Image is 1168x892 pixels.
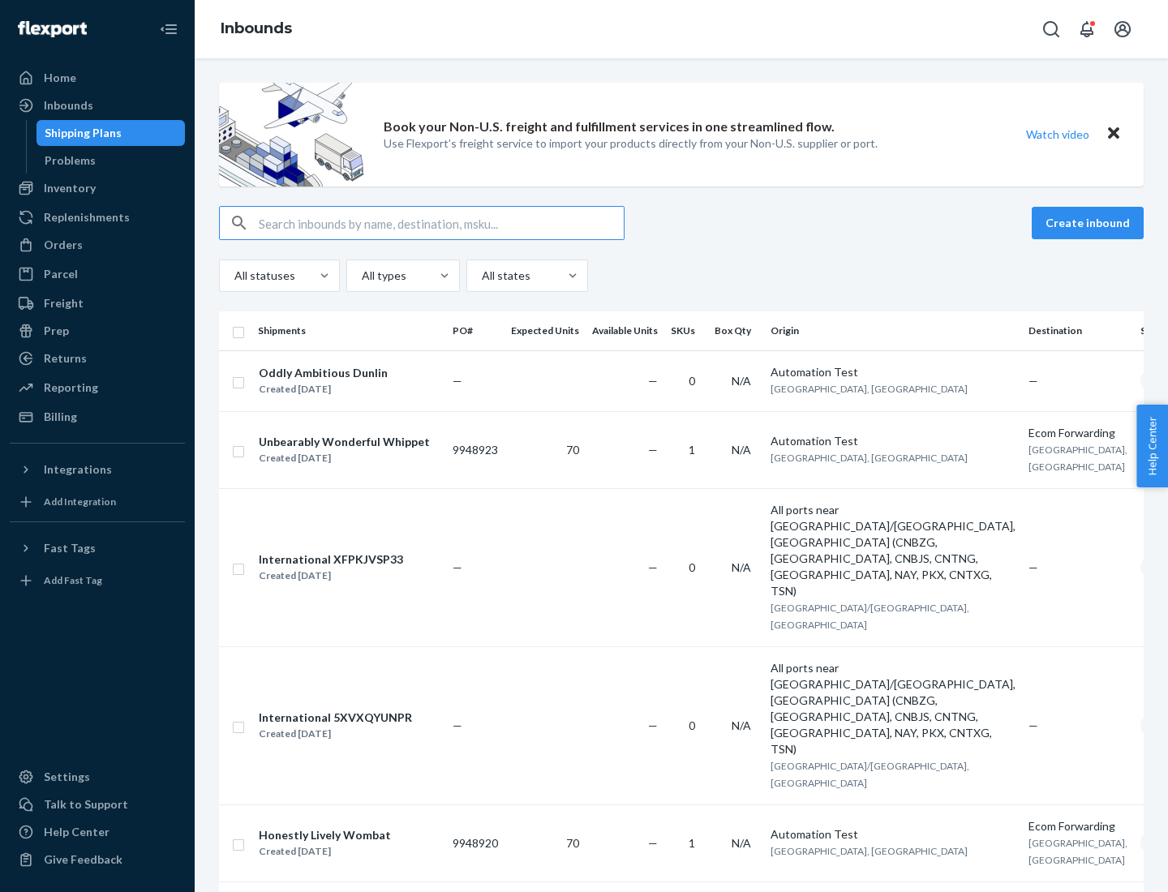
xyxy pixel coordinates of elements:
th: SKUs [664,311,708,350]
a: Home [10,65,185,91]
a: Add Fast Tag [10,568,185,594]
div: Returns [44,350,87,367]
a: Settings [10,764,185,790]
span: [GEOGRAPHIC_DATA], [GEOGRAPHIC_DATA] [1028,444,1127,473]
div: Prep [44,323,69,339]
span: [GEOGRAPHIC_DATA], [GEOGRAPHIC_DATA] [771,845,968,857]
div: Unbearably Wonderful Whippet [259,434,430,450]
span: [GEOGRAPHIC_DATA]/[GEOGRAPHIC_DATA], [GEOGRAPHIC_DATA] [771,760,969,789]
a: Freight [10,290,185,316]
span: [GEOGRAPHIC_DATA]/[GEOGRAPHIC_DATA], [GEOGRAPHIC_DATA] [771,602,969,631]
button: Fast Tags [10,535,185,561]
span: N/A [732,374,751,388]
span: N/A [732,560,751,574]
div: Ecom Forwarding [1028,818,1127,834]
input: All states [480,268,482,284]
span: — [1028,718,1038,732]
div: Integrations [44,461,112,478]
button: Help Center [1136,405,1168,487]
a: Prep [10,318,185,344]
a: Billing [10,404,185,430]
a: Orders [10,232,185,258]
span: 70 [566,443,579,457]
a: Replenishments [10,204,185,230]
div: Created [DATE] [259,381,388,397]
span: — [1028,560,1038,574]
a: Problems [36,148,186,174]
a: Returns [10,345,185,371]
th: Available Units [586,311,664,350]
th: Box Qty [708,311,764,350]
div: International 5XVXQYUNPR [259,710,412,726]
div: Give Feedback [44,851,122,868]
div: Parcel [44,266,78,282]
button: Close [1103,122,1124,146]
span: — [453,560,462,574]
button: Open Search Box [1035,13,1067,45]
div: Problems [45,152,96,169]
span: [GEOGRAPHIC_DATA], [GEOGRAPHIC_DATA] [771,452,968,464]
span: N/A [732,443,751,457]
div: Automation Test [771,433,1016,449]
div: Settings [44,769,90,785]
input: All statuses [233,268,234,284]
span: [GEOGRAPHIC_DATA], [GEOGRAPHIC_DATA] [771,383,968,395]
div: Shipping Plans [45,125,122,141]
span: — [453,374,462,388]
a: Inbounds [10,92,185,118]
div: Created [DATE] [259,568,403,584]
div: All ports near [GEOGRAPHIC_DATA]/[GEOGRAPHIC_DATA], [GEOGRAPHIC_DATA] (CNBZG, [GEOGRAPHIC_DATA], ... [771,502,1016,599]
span: 1 [689,836,695,850]
span: 1 [689,443,695,457]
div: Fast Tags [44,540,96,556]
input: All types [360,268,362,284]
div: All ports near [GEOGRAPHIC_DATA]/[GEOGRAPHIC_DATA], [GEOGRAPHIC_DATA] (CNBZG, [GEOGRAPHIC_DATA], ... [771,660,1016,757]
div: Reporting [44,380,98,396]
td: 9948920 [446,804,505,881]
div: Add Integration [44,495,116,508]
button: Open account menu [1106,13,1139,45]
div: Created [DATE] [259,843,391,860]
span: 0 [689,374,695,388]
span: — [648,443,658,457]
span: — [648,560,658,574]
div: Created [DATE] [259,726,412,742]
div: Oddly Ambitious Dunlin [259,365,388,381]
div: Orders [44,237,83,253]
div: Honestly Lively Wombat [259,827,391,843]
input: Search inbounds by name, destination, msku... [259,207,624,239]
button: Give Feedback [10,847,185,873]
img: Flexport logo [18,21,87,37]
a: Add Integration [10,489,185,515]
div: Billing [44,409,77,425]
span: — [453,718,462,732]
button: Create inbound [1032,207,1144,239]
span: N/A [732,836,751,850]
div: Automation Test [771,826,1016,843]
p: Use Flexport’s freight service to import your products directly from your Non-U.S. supplier or port. [384,135,878,152]
span: [GEOGRAPHIC_DATA], [GEOGRAPHIC_DATA] [1028,837,1127,866]
a: Help Center [10,819,185,845]
span: — [1028,374,1038,388]
span: 0 [689,560,695,574]
a: Reporting [10,375,185,401]
div: Ecom Forwarding [1028,425,1127,441]
div: Replenishments [44,209,130,225]
div: Automation Test [771,364,1016,380]
span: 0 [689,718,695,732]
p: Book your Non-U.S. freight and fulfillment services in one streamlined flow. [384,118,835,136]
button: Open notifications [1071,13,1103,45]
span: — [648,374,658,388]
th: Destination [1022,311,1134,350]
span: — [648,718,658,732]
ol: breadcrumbs [208,6,305,53]
th: Expected Units [505,311,586,350]
div: International XFPKJVSP33 [259,551,403,568]
div: Home [44,70,76,86]
div: Add Fast Tag [44,573,102,587]
a: Shipping Plans [36,120,186,146]
span: N/A [732,718,751,732]
span: 70 [566,836,579,850]
a: Inventory [10,175,185,201]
